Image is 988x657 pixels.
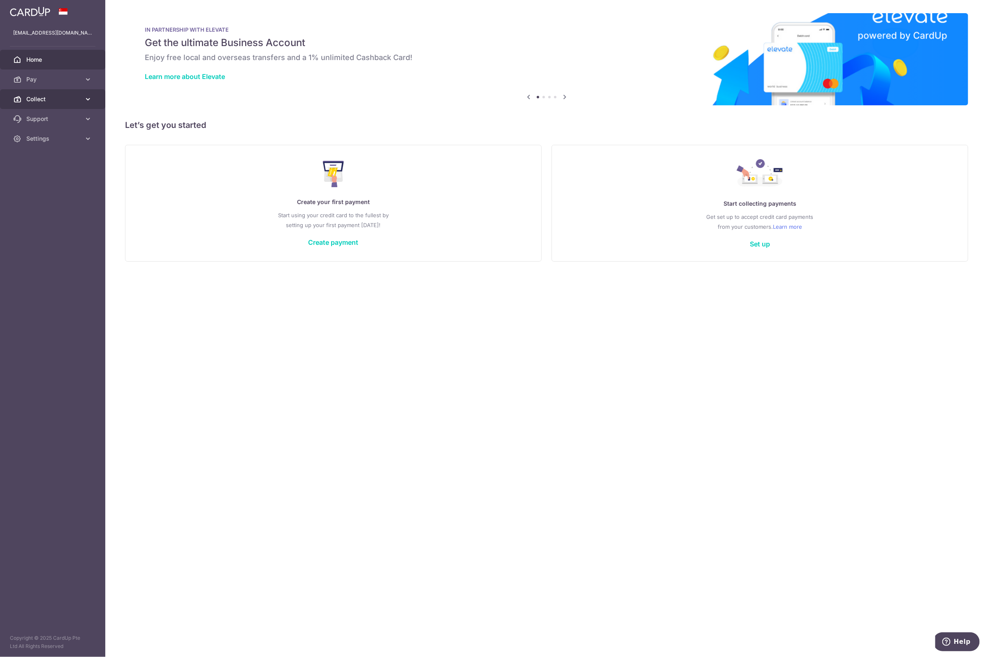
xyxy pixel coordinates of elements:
[142,197,525,207] p: Create your first payment
[145,26,949,33] p: IN PARTNERSHIP WITH ELEVATE
[750,240,770,248] a: Set up
[125,118,968,132] h5: Let’s get you started
[13,29,92,37] p: [EMAIL_ADDRESS][DOMAIN_NAME]
[145,36,949,49] h5: Get the ultimate Business Account
[142,210,525,230] p: Start using your credit card to the fullest by setting up your first payment [DATE]!
[737,159,784,189] img: Collect Payment
[125,13,968,105] img: Renovation banner
[26,135,81,143] span: Settings
[26,95,81,103] span: Collect
[145,72,225,81] a: Learn more about Elevate
[26,56,81,64] span: Home
[323,161,344,187] img: Make Payment
[935,632,980,653] iframe: Opens a widget where you can find more information
[26,75,81,84] span: Pay
[26,115,81,123] span: Support
[568,212,951,232] p: Get set up to accept credit card payments from your customers.
[145,53,949,63] h6: Enjoy free local and overseas transfers and a 1% unlimited Cashback Card!
[773,222,802,232] a: Learn more
[568,199,951,209] p: Start collecting payments
[308,238,359,246] a: Create payment
[10,7,50,16] img: CardUp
